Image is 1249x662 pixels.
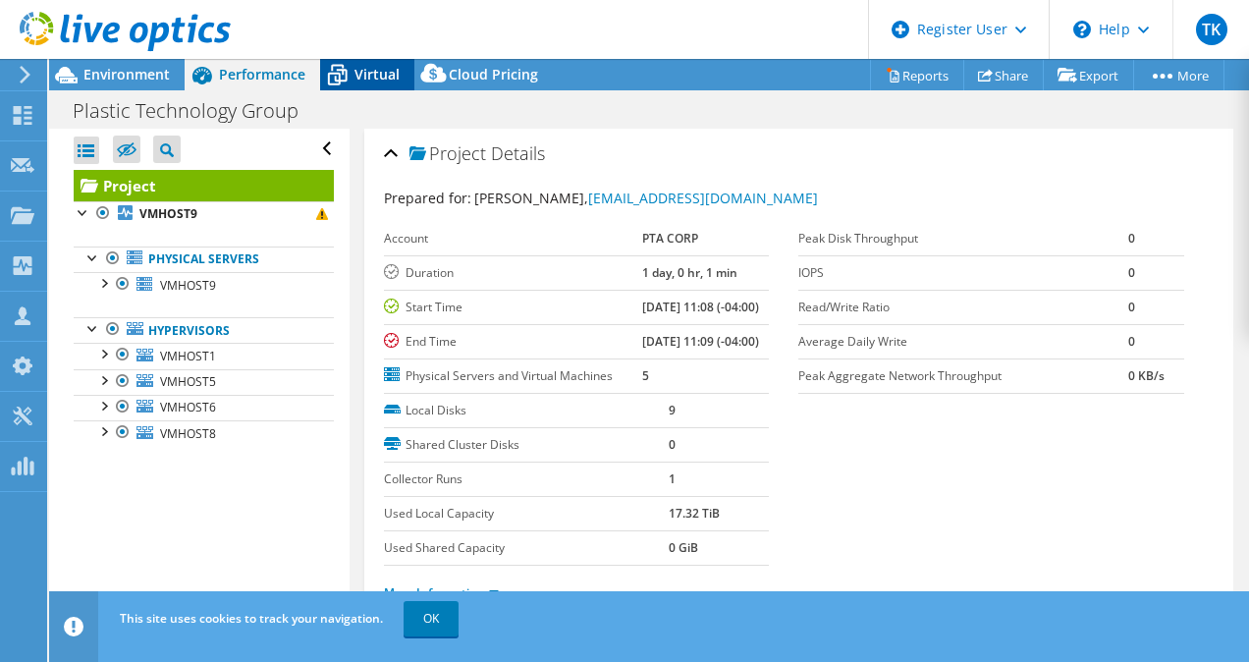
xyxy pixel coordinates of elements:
[74,201,334,227] a: VMHOST9
[1128,264,1135,281] b: 0
[798,332,1128,352] label: Average Daily Write
[963,60,1044,90] a: Share
[160,425,216,442] span: VMHOST8
[642,299,759,315] b: [DATE] 11:08 (-04:00)
[160,348,216,364] span: VMHOST1
[669,402,676,418] b: 9
[1073,21,1091,38] svg: \n
[642,230,698,247] b: PTA CORP
[74,420,334,446] a: VMHOST8
[384,298,643,317] label: Start Time
[449,65,538,83] span: Cloud Pricing
[588,189,818,207] a: [EMAIL_ADDRESS][DOMAIN_NAME]
[160,277,216,294] span: VMHOST9
[219,65,305,83] span: Performance
[798,298,1128,317] label: Read/Write Ratio
[642,264,737,281] b: 1 day, 0 hr, 1 min
[384,504,670,524] label: Used Local Capacity
[669,470,676,487] b: 1
[139,205,197,222] b: VMHOST9
[384,469,670,489] label: Collector Runs
[384,401,670,420] label: Local Disks
[384,584,499,601] a: More Information
[160,373,216,390] span: VMHOST5
[1196,14,1227,45] span: TK
[1128,333,1135,350] b: 0
[1128,230,1135,247] b: 0
[120,610,383,627] span: This site uses cookies to track your navigation.
[1043,60,1134,90] a: Export
[669,436,676,453] b: 0
[74,247,334,272] a: Physical Servers
[1133,60,1224,90] a: More
[491,141,545,165] span: Details
[384,229,643,248] label: Account
[798,229,1128,248] label: Peak Disk Throughput
[404,601,459,636] a: OK
[354,65,400,83] span: Virtual
[384,189,471,207] label: Prepared for:
[83,65,170,83] span: Environment
[384,263,643,283] label: Duration
[384,366,643,386] label: Physical Servers and Virtual Machines
[74,317,334,343] a: Hypervisors
[384,332,643,352] label: End Time
[74,272,334,298] a: VMHOST9
[474,189,818,207] span: [PERSON_NAME],
[798,263,1128,283] label: IOPS
[64,100,329,122] h1: Plastic Technology Group
[74,369,334,395] a: VMHOST5
[1128,367,1165,384] b: 0 KB/s
[642,367,649,384] b: 5
[160,399,216,415] span: VMHOST6
[669,539,698,556] b: 0 GiB
[384,435,670,455] label: Shared Cluster Disks
[74,343,334,368] a: VMHOST1
[74,170,334,201] a: Project
[74,395,334,420] a: VMHOST6
[798,366,1128,386] label: Peak Aggregate Network Throughput
[409,144,486,164] span: Project
[384,538,670,558] label: Used Shared Capacity
[870,60,964,90] a: Reports
[642,333,759,350] b: [DATE] 11:09 (-04:00)
[669,505,720,522] b: 17.32 TiB
[1128,299,1135,315] b: 0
